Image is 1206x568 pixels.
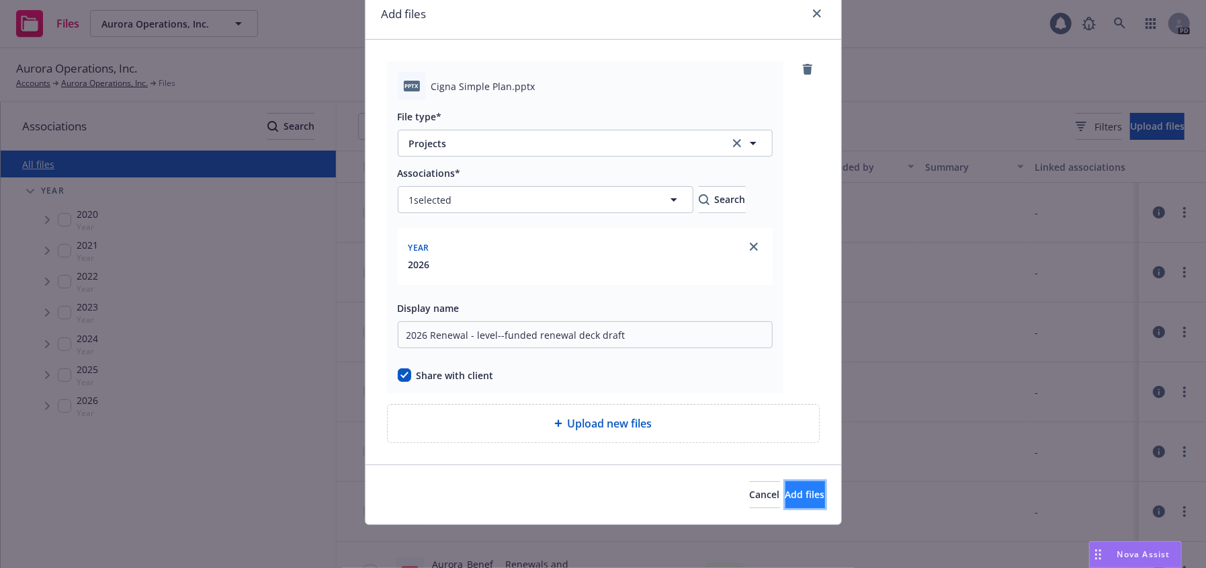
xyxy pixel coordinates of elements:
[750,481,780,508] button: Cancel
[729,135,745,151] a: clear selection
[409,136,712,151] span: Projects
[1089,541,1182,568] button: Nova Assist
[417,368,494,382] span: Share with client
[409,193,452,207] span: 1 selected
[699,194,709,205] svg: Search
[382,5,427,23] h1: Add files
[1090,542,1107,567] div: Drag to move
[1117,549,1170,560] span: Nova Assist
[398,110,442,123] span: File type*
[785,488,825,501] span: Add files
[408,242,429,253] span: Year
[398,321,773,348] input: Add display name here...
[387,404,820,443] div: Upload new files
[809,5,825,22] a: close
[785,481,825,508] button: Add files
[404,81,420,91] span: pptx
[398,186,693,213] button: 1selected
[750,488,780,501] span: Cancel
[398,302,460,315] span: Display name
[398,167,461,179] span: Associations*
[746,239,762,255] a: close
[568,415,652,432] span: Upload new files
[431,79,535,93] span: Cigna Simple Plan.pptx
[398,130,773,157] button: Projectsclear selection
[699,187,746,212] div: Search
[699,186,746,213] button: SearchSearch
[408,257,430,272] button: 2026
[800,61,816,77] a: remove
